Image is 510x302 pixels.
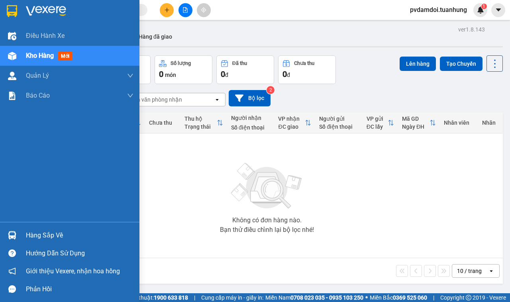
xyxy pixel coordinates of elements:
span: aim [201,7,206,13]
button: Lên hàng [400,57,436,71]
sup: 2 [267,86,275,94]
div: 10 / trang [457,267,482,275]
span: caret-down [495,6,502,14]
div: Số lượng [171,61,191,66]
div: Hướng dẫn sử dụng [26,247,133,259]
span: đ [287,72,290,78]
svg: open [488,268,494,274]
button: aim [197,3,211,17]
span: Giới thiệu Vexere, nhận hoa hồng [26,266,120,276]
div: Người gửi [319,116,359,122]
div: Số điện thoại [319,124,359,130]
div: Nhãn [482,120,499,126]
span: ⚪️ [365,296,368,299]
span: Cung cấp máy in - giấy in: [201,293,263,302]
img: logo-vxr [7,5,17,17]
span: 0 [282,69,287,79]
img: warehouse-icon [8,52,16,60]
span: pvdamdoi.tuanhung [404,5,473,15]
div: VP nhận [278,116,305,122]
div: ĐC giao [278,124,305,130]
div: Chưa thu [294,61,314,66]
span: file-add [182,7,188,13]
div: Ngày ĐH [402,124,430,130]
div: Hàng sắp về [26,229,133,241]
div: Nhân viên [444,120,474,126]
strong: 0369 525 060 [393,294,427,301]
button: Chưa thu0đ [278,55,336,84]
div: Phản hồi [26,283,133,295]
button: Tạo Chuyến [440,57,483,71]
span: 0 [221,69,225,79]
div: Bạn thử điều chỉnh lại bộ lọc nhé! [220,227,314,233]
th: Toggle SortBy [180,112,227,133]
div: Thu hộ [184,116,217,122]
span: Điều hành xe [26,31,65,41]
img: warehouse-icon [8,72,16,80]
div: Chưa thu [149,120,177,126]
span: 1 [483,4,485,9]
button: Số lượng0món [155,55,212,84]
div: ĐC lấy [367,124,388,130]
strong: 0708 023 035 - 0935 103 250 [290,294,363,301]
div: Không có đơn hàng nào. [232,217,302,224]
span: down [127,92,133,99]
span: Miền Nam [265,293,363,302]
strong: 1900 633 818 [154,294,188,301]
span: Quản Lý [26,71,49,80]
span: | [194,293,195,302]
button: Đã thu0đ [216,55,274,84]
span: question-circle [8,249,16,257]
th: Toggle SortBy [274,112,315,133]
span: copyright [466,295,471,300]
button: caret-down [491,3,505,17]
img: svg+xml;base64,PHN2ZyBjbGFzcz0ibGlzdC1wbHVnX19zdmciIHhtbG5zPSJodHRwOi8vd3d3LnczLm9yZy8yMDAwL3N2Zy... [227,158,307,214]
img: solution-icon [8,92,16,100]
div: Chọn văn phòng nhận [127,96,182,104]
img: warehouse-icon [8,231,16,239]
span: message [8,285,16,293]
div: VP gửi [367,116,388,122]
div: Đã thu [232,61,247,66]
button: plus [160,3,174,17]
button: Bộ lọc [229,90,271,106]
div: Số điện thoại [231,124,271,131]
svg: open [214,96,220,103]
th: Toggle SortBy [363,112,398,133]
sup: 1 [481,4,487,9]
span: notification [8,267,16,275]
span: mới [58,52,73,61]
span: Hỗ trợ kỹ thuật: [115,293,188,302]
span: plus [164,7,170,13]
span: Kho hàng [26,52,54,59]
div: Mã GD [402,116,430,122]
span: | [433,293,434,302]
span: Báo cáo [26,90,50,100]
span: Miền Bắc [370,293,427,302]
span: đ [225,72,228,78]
th: Toggle SortBy [398,112,440,133]
div: Trạng thái [184,124,217,130]
img: icon-new-feature [477,6,484,14]
div: Người nhận [231,115,271,121]
span: down [127,73,133,79]
button: Hàng đã giao [132,27,178,46]
button: file-add [178,3,192,17]
div: ver 1.8.143 [458,25,485,34]
span: món [165,72,176,78]
span: 0 [159,69,163,79]
img: warehouse-icon [8,32,16,40]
